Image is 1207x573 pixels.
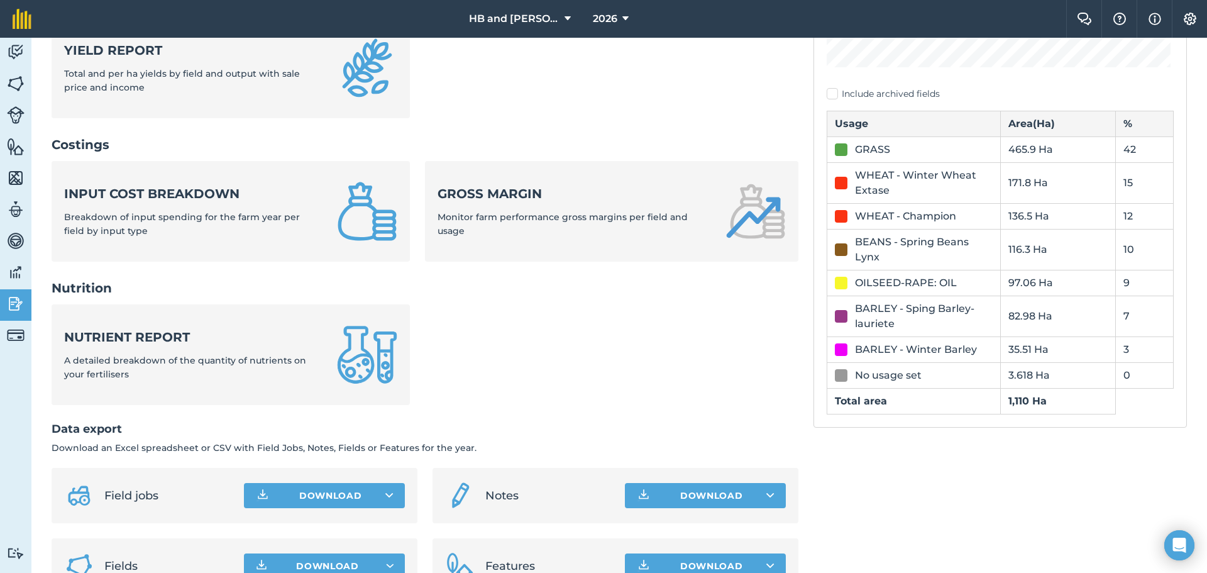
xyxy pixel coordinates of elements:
strong: Nutrient report [64,328,322,346]
th: % [1116,111,1174,136]
td: 3 [1116,337,1174,362]
td: 7 [1116,296,1174,337]
td: 465.9 Ha [1000,136,1116,162]
td: 35.51 Ha [1000,337,1116,362]
th: Usage [827,111,1001,136]
img: svg+xml;base64,PD94bWwgdmVyc2lvbj0iMS4wIiBlbmNvZGluZz0idXRmLTgiPz4KPCEtLSBHZW5lcmF0b3I6IEFkb2JlIE... [7,263,25,282]
div: GRASS [855,142,890,157]
div: OILSEED-RAPE: OIL [855,275,957,291]
strong: Input cost breakdown [64,185,322,203]
img: Nutrient report [337,325,397,385]
span: 2026 [593,11,617,26]
strong: Total area [835,395,887,407]
img: Yield report [337,38,397,98]
td: 0 [1116,362,1174,388]
img: svg+xml;base64,PHN2ZyB4bWxucz0iaHR0cDovL3d3dy53My5vcmcvMjAwMC9zdmciIHdpZHRoPSI1NiIgaGVpZ2h0PSI2MC... [7,169,25,187]
img: svg+xml;base64,PHN2ZyB4bWxucz0iaHR0cDovL3d3dy53My5vcmcvMjAwMC9zdmciIHdpZHRoPSIxNyIgaGVpZ2h0PSIxNy... [1149,11,1161,26]
td: 116.3 Ha [1000,229,1116,270]
img: svg+xml;base64,PD94bWwgdmVyc2lvbj0iMS4wIiBlbmNvZGluZz0idXRmLTgiPz4KPCEtLSBHZW5lcmF0b3I6IEFkb2JlIE... [7,106,25,124]
a: Input cost breakdownBreakdown of input spending for the farm year per field by input type [52,161,410,262]
strong: Yield report [64,42,322,59]
td: 12 [1116,203,1174,229]
h2: Costings [52,136,798,153]
span: Field jobs [104,487,234,504]
span: Notes [485,487,615,504]
img: svg+xml;base64,PD94bWwgdmVyc2lvbj0iMS4wIiBlbmNvZGluZz0idXRmLTgiPz4KPCEtLSBHZW5lcmF0b3I6IEFkb2JlIE... [64,481,94,511]
div: Open Intercom Messenger [1164,530,1194,560]
strong: Gross margin [438,185,710,203]
span: HB and [PERSON_NAME] [469,11,559,26]
div: No usage set [855,368,922,383]
span: Monitor farm performance gross margins per field and usage [438,211,688,236]
button: Download [244,483,405,508]
img: svg+xml;base64,PD94bWwgdmVyc2lvbj0iMS4wIiBlbmNvZGluZz0idXRmLTgiPz4KPCEtLSBHZW5lcmF0b3I6IEFkb2JlIE... [445,481,475,511]
span: Breakdown of input spending for the farm year per field by input type [64,211,300,236]
td: 171.8 Ha [1000,162,1116,203]
h2: Data export [52,420,798,438]
a: Yield reportTotal and per ha yields by field and output with sale price and income [52,18,410,118]
img: fieldmargin Logo [13,9,31,29]
button: Download [625,483,786,508]
img: Download icon [636,488,651,503]
div: WHEAT - Champion [855,209,956,224]
td: 9 [1116,270,1174,296]
td: 42 [1116,136,1174,162]
td: 97.06 Ha [1000,270,1116,296]
img: Gross margin [725,181,786,242]
p: Download an Excel spreadsheet or CSV with Field Jobs, Notes, Fields or Features for the year. [52,441,798,455]
img: svg+xml;base64,PHN2ZyB4bWxucz0iaHR0cDovL3d3dy53My5vcmcvMjAwMC9zdmciIHdpZHRoPSI1NiIgaGVpZ2h0PSI2MC... [7,137,25,156]
span: Total and per ha yields by field and output with sale price and income [64,68,300,93]
strong: 1,110 Ha [1008,395,1047,407]
img: svg+xml;base64,PD94bWwgdmVyc2lvbj0iMS4wIiBlbmNvZGluZz0idXRmLTgiPz4KPCEtLSBHZW5lcmF0b3I6IEFkb2JlIE... [7,43,25,62]
img: svg+xml;base64,PD94bWwgdmVyc2lvbj0iMS4wIiBlbmNvZGluZz0idXRmLTgiPz4KPCEtLSBHZW5lcmF0b3I6IEFkb2JlIE... [7,200,25,219]
td: 15 [1116,162,1174,203]
img: A cog icon [1182,13,1198,25]
img: svg+xml;base64,PD94bWwgdmVyc2lvbj0iMS4wIiBlbmNvZGluZz0idXRmLTgiPz4KPCEtLSBHZW5lcmF0b3I6IEFkb2JlIE... [7,326,25,344]
span: Download [296,560,359,572]
label: Include archived fields [827,87,1174,101]
a: Nutrient reportA detailed breakdown of the quantity of nutrients on your fertilisers [52,304,410,405]
td: 10 [1116,229,1174,270]
img: A question mark icon [1112,13,1127,25]
div: BARLEY - Winter Barley [855,342,977,357]
td: 82.98 Ha [1000,296,1116,337]
div: WHEAT - Winter Wheat Extase [855,168,993,198]
td: 3.618 Ha [1000,362,1116,388]
img: Download icon [255,488,270,503]
h2: Nutrition [52,279,798,297]
div: BEANS - Spring Beans Lynx [855,235,993,265]
img: svg+xml;base64,PD94bWwgdmVyc2lvbj0iMS4wIiBlbmNvZGluZz0idXRmLTgiPz4KPCEtLSBHZW5lcmF0b3I6IEFkb2JlIE... [7,547,25,559]
img: svg+xml;base64,PD94bWwgdmVyc2lvbj0iMS4wIiBlbmNvZGluZz0idXRmLTgiPz4KPCEtLSBHZW5lcmF0b3I6IEFkb2JlIE... [7,294,25,313]
img: svg+xml;base64,PHN2ZyB4bWxucz0iaHR0cDovL3d3dy53My5vcmcvMjAwMC9zdmciIHdpZHRoPSI1NiIgaGVpZ2h0PSI2MC... [7,74,25,93]
img: Input cost breakdown [337,181,397,242]
td: 136.5 Ha [1000,203,1116,229]
div: BARLEY - Sping Barley- lauriete [855,301,993,331]
a: Gross marginMonitor farm performance gross margins per field and usage [425,161,798,262]
img: svg+xml;base64,PD94bWwgdmVyc2lvbj0iMS4wIiBlbmNvZGluZz0idXRmLTgiPz4KPCEtLSBHZW5lcmF0b3I6IEFkb2JlIE... [7,231,25,250]
th: Area ( Ha ) [1000,111,1116,136]
img: Two speech bubbles overlapping with the left bubble in the forefront [1077,13,1092,25]
span: A detailed breakdown of the quantity of nutrients on your fertilisers [64,355,306,380]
